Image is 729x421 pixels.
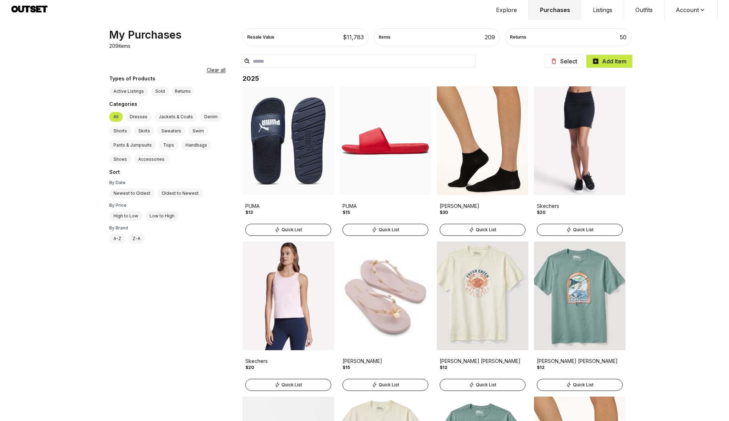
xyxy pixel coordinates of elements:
label: High to Low [109,211,143,221]
label: Skirts [134,126,154,136]
div: $30 [440,210,448,215]
div: Types of Products [109,75,226,84]
label: Sweaters [157,126,185,136]
div: $ 11,783 [343,33,364,41]
label: Dresses [126,112,152,122]
div: PUMA [343,203,428,210]
div: [PERSON_NAME] [440,203,525,210]
img: Product Image [437,241,528,350]
label: Shoes [109,154,131,164]
div: Resale Value [247,34,274,40]
a: Quick List [534,222,625,236]
span: Quick List [379,227,399,233]
div: By Brand [109,225,226,231]
div: $12 [440,365,447,370]
a: Product Image[PERSON_NAME] [PERSON_NAME]$12Quick List [437,241,528,391]
a: Quick List [534,377,625,391]
a: Product Image[PERSON_NAME]$30Quick List [437,86,528,236]
div: By Price [109,203,226,208]
a: Quick List [340,222,431,236]
div: $13 [245,210,253,215]
a: Quick List [243,377,334,391]
a: Quick List [340,377,431,391]
div: PUMA [245,203,331,210]
div: My Purchases [109,28,182,41]
span: Quick List [282,227,302,233]
h2: 2025 [243,74,625,84]
a: Product ImagePUMA$15Quick List [340,86,431,236]
label: Oldest to Newest [157,188,203,198]
div: $15 [343,365,350,370]
a: Quick List [437,377,528,391]
div: $20 [537,210,546,215]
label: Sold [151,86,169,96]
label: Tops [159,140,178,150]
label: Z-A [128,234,145,244]
div: Sort [109,169,226,177]
a: Product Image[PERSON_NAME] [PERSON_NAME]$12Quick List [534,241,625,391]
button: Returns [172,86,194,96]
button: Clear all [207,67,226,74]
img: Product Image [243,241,334,350]
label: Denim [200,112,222,122]
label: Newest to Oldest [109,188,155,198]
div: 209 [485,33,495,41]
button: Add Item [586,55,633,68]
img: Product Image [534,86,625,195]
div: [PERSON_NAME] [343,358,428,365]
label: Shorts [109,126,131,136]
button: Select [544,55,583,68]
span: Quick List [476,382,496,388]
label: A-Z [109,234,126,244]
div: $12 [537,365,545,370]
span: Quick List [476,227,496,233]
a: Quick List [243,222,334,236]
label: Active Listings [109,86,148,96]
span: Quick List [282,382,302,388]
label: Swim [188,126,208,136]
div: $20 [245,365,254,370]
label: Jackets & Coats [155,112,197,122]
div: Skechers [245,358,331,365]
img: Product Image [243,86,334,195]
a: Product ImageSkechers$20Quick List [534,86,625,236]
img: Product Image [340,86,431,195]
div: Skechers [537,203,623,210]
div: $15 [343,210,350,215]
span: Quick List [573,227,594,233]
img: Product Image [534,241,625,350]
label: Pants & Jumpsuits [109,140,156,150]
label: Accessories [134,154,169,164]
a: Product ImagePUMA$13Quick List [243,86,334,236]
a: Product ImageSkechers$20Quick List [243,241,334,391]
div: [PERSON_NAME] [PERSON_NAME] [537,358,623,365]
span: Quick List [379,382,399,388]
p: 209 items [109,42,130,50]
a: Product Image[PERSON_NAME]$15Quick List [340,241,431,391]
a: Quick List [437,222,528,236]
div: Categories [109,101,226,109]
div: 50 [620,33,627,41]
label: Low to High [145,211,179,221]
img: Product Image [340,241,431,350]
label: All [109,112,123,122]
span: Quick List [573,382,594,388]
img: Product Image [437,86,528,195]
div: [PERSON_NAME] [PERSON_NAME] [440,358,525,365]
label: Handbags [181,140,211,150]
div: Returns [510,34,526,40]
div: Items [379,34,390,40]
div: By Date [109,180,226,186]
